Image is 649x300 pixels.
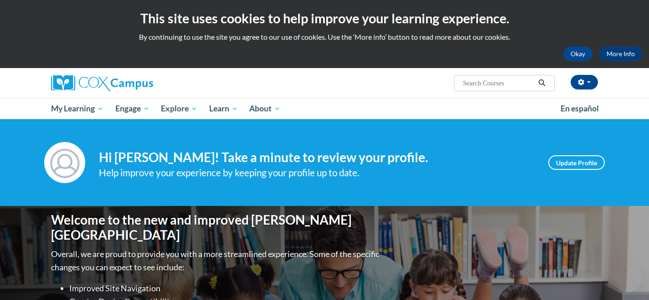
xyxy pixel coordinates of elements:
li: Improved Site Navigation [69,282,381,295]
h4: Hi [PERSON_NAME]! Take a minute to review your profile. [99,150,535,165]
div: Help improve your experience by keeping your profile up to date. [99,165,535,180]
div: Main menu [37,98,612,119]
span: En español [561,104,599,113]
p: Overall, we are proud to provide you with a more streamlined experience. Some of the specific cha... [51,247,381,274]
span: Engage [115,103,149,114]
h2: This site uses cookies to help improve your learning experience. [7,9,642,27]
span: About [249,103,280,114]
a: My Learning [45,98,109,119]
a: More Info [599,47,642,61]
h1: Welcome to the new and improved [PERSON_NAME][GEOGRAPHIC_DATA] [51,212,381,243]
a: En español [555,99,605,118]
button: Search [535,78,549,89]
button: Okay [563,47,592,61]
p: By continuing to use the site you agree to our use of cookies. Use the ‘More info’ button to read... [7,32,642,42]
img: Profile Image [44,142,85,183]
a: Learn [203,98,244,119]
a: Cox Campus [51,75,224,91]
a: Explore [155,98,203,119]
iframe: Button to launch messaging window [613,263,642,293]
span: My Learning [51,103,103,114]
a: Engage [109,98,155,119]
input: Search Courses [462,78,535,89]
img: Cox Campus [51,75,153,91]
span: Explore [161,103,197,114]
button: Account Settings [571,75,598,89]
a: Update Profile [548,155,605,170]
span: Learn [209,103,238,114]
a: About [244,98,287,119]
